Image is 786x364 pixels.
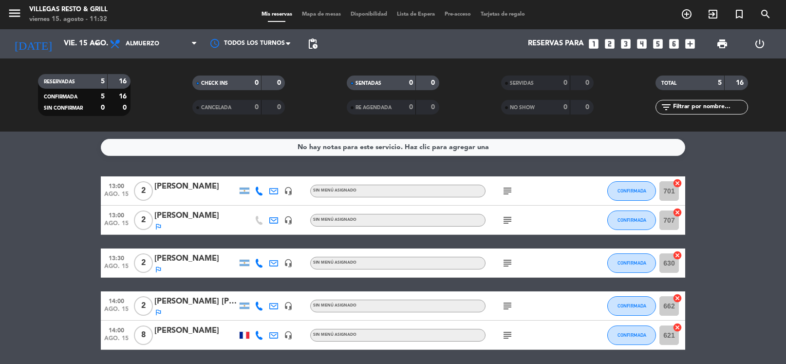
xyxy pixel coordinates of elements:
button: CONFIRMADA [607,181,656,201]
strong: 0 [431,79,437,86]
span: CONFIRMADA [618,303,646,308]
strong: 0 [123,104,129,111]
i: headset_mic [284,259,293,268]
span: ago. 15 [104,191,129,202]
span: 13:30 [104,252,129,263]
strong: 0 [277,104,283,111]
strong: 5 [101,78,105,85]
span: Reservas para [528,39,584,48]
i: looks_4 [636,38,648,50]
span: Lista de Espera [392,12,440,17]
i: looks_6 [668,38,680,50]
span: 14:00 [104,295,129,306]
i: subject [502,214,513,226]
i: looks_two [603,38,616,50]
span: TOTAL [661,81,676,86]
i: subject [502,185,513,197]
div: [PERSON_NAME] [154,325,237,337]
span: Sin menú asignado [313,218,356,222]
span: CONFIRMADA [618,217,646,223]
span: NO SHOW [510,105,535,110]
div: [PERSON_NAME] [154,180,237,193]
span: CANCELADA [201,105,231,110]
span: CONFIRMADA [618,332,646,338]
span: ago. 15 [104,220,129,231]
i: looks_3 [619,38,632,50]
i: add_box [684,38,696,50]
span: 2 [134,253,153,273]
i: cancel [673,293,682,303]
div: viernes 15. agosto - 11:32 [29,15,108,24]
span: print [716,38,728,50]
i: headset_mic [284,187,293,195]
strong: 5 [101,93,105,100]
span: SERVIDAS [510,81,534,86]
i: headset_mic [284,331,293,340]
i: headset_mic [284,302,293,310]
span: 13:00 [104,209,129,220]
i: subject [502,257,513,269]
i: outlined_flag [154,223,162,230]
i: subject [502,300,513,312]
strong: 0 [277,79,283,86]
span: Pre-acceso [440,12,476,17]
span: CONFIRMADA [44,95,77,99]
span: CONFIRMADA [618,188,646,193]
i: turned_in_not [733,8,745,20]
strong: 16 [119,78,129,85]
strong: 0 [255,104,259,111]
span: Mis reservas [257,12,297,17]
i: add_circle_outline [681,8,692,20]
strong: 16 [119,93,129,100]
span: 13:00 [104,180,129,191]
button: CONFIRMADA [607,253,656,273]
span: Almuerzo [126,40,159,47]
span: SENTADAS [356,81,381,86]
i: arrow_drop_down [91,38,102,50]
button: CONFIRMADA [607,326,656,345]
div: No hay notas para este servicio. Haz clic para agregar una [298,142,489,153]
span: 2 [134,181,153,201]
span: Sin menú asignado [313,304,356,307]
button: CONFIRMADA [607,211,656,230]
i: search [760,8,771,20]
span: 14:00 [104,324,129,335]
i: looks_one [587,38,600,50]
i: cancel [673,250,682,260]
strong: 0 [585,104,591,111]
span: Disponibilidad [346,12,392,17]
strong: 0 [255,79,259,86]
span: RESERVADAS [44,79,75,84]
input: Filtrar por nombre... [672,102,748,113]
i: power_settings_new [754,38,766,50]
span: 2 [134,296,153,316]
i: outlined_flag [154,308,162,316]
i: filter_list [660,101,672,113]
i: menu [7,6,22,20]
button: CONFIRMADA [607,296,656,316]
i: outlined_flag [154,266,162,273]
span: RE AGENDADA [356,105,392,110]
strong: 5 [718,79,722,86]
span: Sin menú asignado [313,333,356,337]
span: 2 [134,211,153,230]
i: [DATE] [7,33,59,55]
strong: 0 [409,104,413,111]
strong: 0 [563,79,567,86]
strong: 0 [101,104,105,111]
i: cancel [673,208,682,217]
i: headset_mic [284,216,293,225]
span: SIN CONFIRMAR [44,106,83,111]
strong: 0 [431,104,437,111]
span: CHECK INS [201,81,228,86]
strong: 16 [736,79,746,86]
i: cancel [673,323,682,332]
span: Sin menú asignado [313,189,356,192]
i: cancel [673,178,682,188]
i: subject [502,329,513,341]
span: ago. 15 [104,263,129,274]
strong: 0 [585,79,591,86]
span: ago. 15 [104,306,129,317]
span: Tarjetas de regalo [476,12,530,17]
span: ago. 15 [104,335,129,346]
